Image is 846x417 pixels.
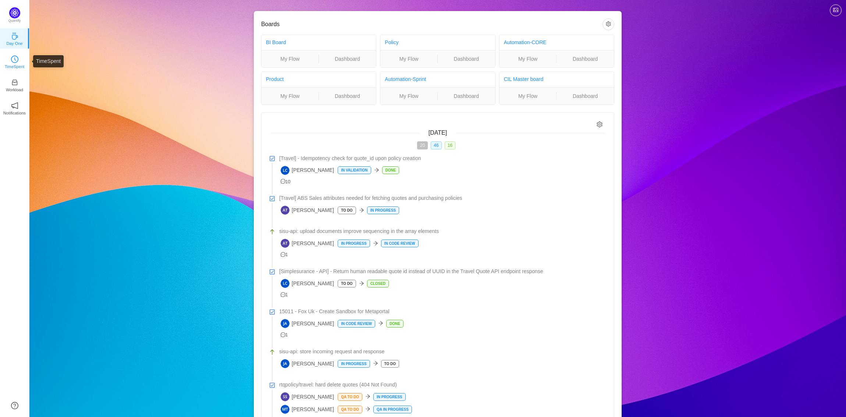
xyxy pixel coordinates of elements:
[319,92,376,100] a: Dashboard
[281,359,334,368] span: [PERSON_NAME]
[281,206,289,215] img: AT
[281,179,291,184] span: 10
[281,332,288,338] span: 1
[281,292,285,297] i: icon: message
[431,141,441,149] span: 46
[381,360,399,367] p: To Do
[11,402,18,409] a: icon: question-circle
[279,194,605,202] a: [Travel] ABS Sales attributes needed for fetching quotes and purchasing policies
[373,361,378,366] i: icon: arrow-right
[281,392,289,401] img: SS
[417,141,428,149] span: 20
[11,79,18,86] i: icon: inbox
[281,392,334,401] span: [PERSON_NAME]
[374,167,379,173] i: icon: arrow-right
[279,308,605,315] a: 15011 - Fox Uk - Create Sandbox for Metaportal
[597,121,603,128] i: icon: setting
[279,308,390,315] span: 15011 - Fox Uk - Create Sandbox for Metaportal
[504,76,544,82] a: CIL Master board
[261,21,602,28] h3: Boards
[279,268,605,275] a: [Simplesurance - API] - Return human readable quote id instead of UUID in the Travel Quote API en...
[281,179,285,184] i: icon: message
[367,207,399,214] p: In Progress
[279,155,605,162] a: [Travel] - Idempotency check for quote_id upon policy creation
[281,239,334,248] span: [PERSON_NAME]
[338,207,355,214] p: To Do
[385,39,398,45] a: Policy
[500,55,557,63] a: My Flow
[281,279,289,288] img: LC
[279,348,605,356] a: sisu-api: store incoming request and response
[3,110,26,116] p: Notifications
[279,227,605,235] a: sisu-api: upload documents improve sequencing in the array elements
[279,194,462,202] span: [Travel] ABS Sales attributes needed for fetching quotes and purchasing policies
[11,35,18,42] a: icon: coffeeDay One
[281,332,285,337] i: icon: message
[6,86,23,93] p: Workload
[557,92,614,100] a: Dashboard
[11,81,18,88] a: icon: inboxWorkload
[6,40,22,47] p: Day One
[279,227,439,235] span: sisu-api: upload documents improve sequencing in the array elements
[279,268,543,275] span: [Simplesurance - API] - Return human readable quote id instead of UUID in the Travel Quote API en...
[281,405,334,414] span: [PERSON_NAME]
[338,393,362,400] p: QA To Do
[504,39,547,45] a: Automation-CORE
[445,141,455,149] span: 16
[281,252,288,257] span: 1
[281,239,289,248] img: AT
[429,130,447,136] span: [DATE]
[281,279,334,288] span: [PERSON_NAME]
[557,55,614,63] a: Dashboard
[279,381,605,389] a: rtqpolicy/travel: hard delete quotes (404 Not Found)
[262,55,319,63] a: My Flow
[380,55,437,63] a: My Flow
[5,63,25,70] p: TimeSpent
[602,18,614,30] button: icon: setting
[830,4,842,16] button: icon: picture
[338,240,369,247] p: In Progress
[381,240,418,247] p: In Code Review
[11,56,18,63] i: icon: clock-circle
[367,280,389,287] p: Closed
[281,319,289,328] img: JA
[373,241,378,246] i: icon: arrow-right
[279,155,421,162] span: [Travel] - Idempotency check for quote_id upon policy creation
[319,55,376,63] a: Dashboard
[279,381,397,389] span: rtqpolicy/travel: hard delete quotes (404 Not Found)
[438,55,495,63] a: Dashboard
[11,102,18,109] i: icon: notification
[365,406,370,411] i: icon: arrow-right
[338,406,362,413] p: QA To Do
[281,359,289,368] img: JA
[338,280,355,287] p: To Do
[500,92,557,100] a: My Flow
[338,167,370,174] p: In Validation
[374,393,405,400] p: In Progress
[281,292,288,297] span: 1
[279,348,384,356] span: sisu-api: store incoming request and response
[383,167,399,174] p: Done
[365,394,370,399] i: icon: arrow-right
[281,405,289,414] img: MT
[359,281,364,286] i: icon: arrow-right
[266,39,286,45] a: BI Board
[11,32,18,40] i: icon: coffee
[281,319,334,328] span: [PERSON_NAME]
[281,166,289,175] img: LC
[9,7,20,18] img: Quantify
[338,320,375,327] p: In Code Review
[11,104,18,112] a: icon: notificationNotifications
[378,321,383,326] i: icon: arrow-right
[262,92,319,100] a: My Flow
[11,58,18,65] a: icon: clock-circleTimeSpent
[8,18,21,24] p: Quantify
[380,92,437,100] a: My Flow
[281,206,334,215] span: [PERSON_NAME]
[374,406,412,413] p: QA In Progress
[338,360,369,367] p: In Progress
[266,76,284,82] a: Product
[438,92,495,100] a: Dashboard
[385,76,426,82] a: Automation-Sprint
[281,166,334,175] span: [PERSON_NAME]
